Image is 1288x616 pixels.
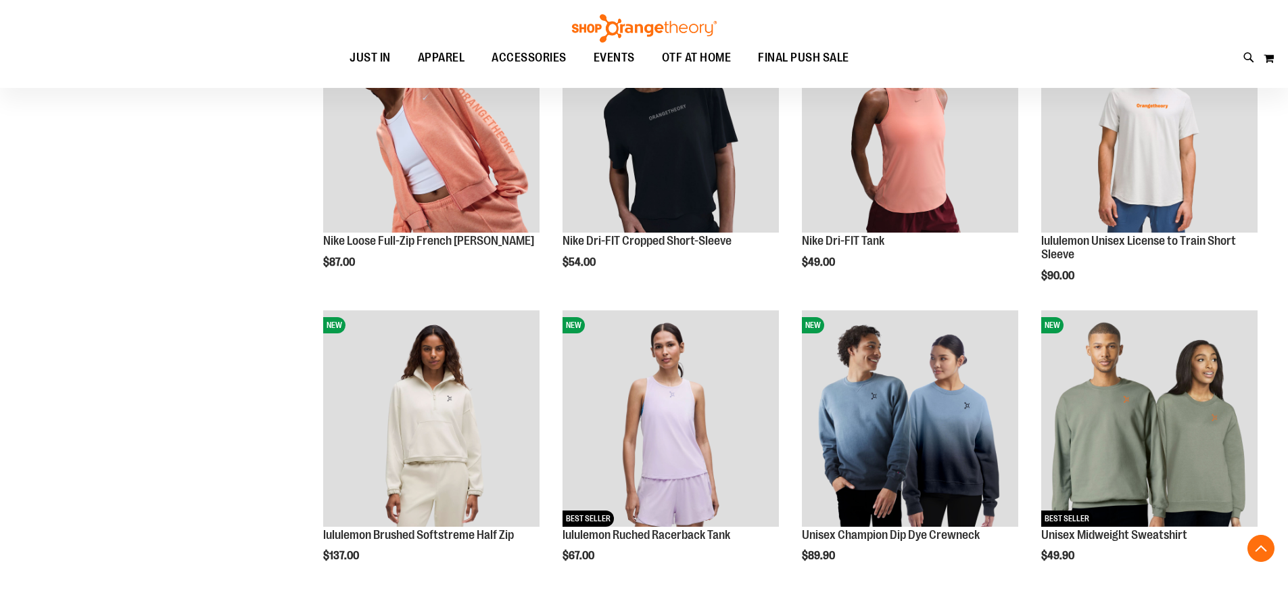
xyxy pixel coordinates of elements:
[556,304,786,597] div: product
[323,317,345,333] span: NEW
[323,16,540,233] img: Nike Loose Full-Zip French Terry Hoodie
[570,14,719,43] img: Shop Orangetheory
[594,43,635,73] span: EVENTS
[563,310,779,529] a: lululemon Ruched Racerback TankNEWBEST SELLER
[1247,535,1274,562] button: Back To Top
[1041,270,1076,282] span: $90.00
[758,43,849,73] span: FINAL PUSH SALE
[316,9,546,303] div: product
[563,550,596,562] span: $67.00
[336,43,404,74] a: JUST IN
[1041,310,1258,527] img: Unisex Midweight Sweatshirt
[323,310,540,527] img: lululemon Brushed Softstreme Half Zip
[556,9,786,303] div: product
[492,43,567,73] span: ACCESSORIES
[795,304,1025,597] div: product
[323,234,534,247] a: Nike Loose Full-Zip French [PERSON_NAME]
[563,16,779,235] a: Nike Dri-FIT Cropped Short-SleeveNEW
[580,43,648,74] a: EVENTS
[662,43,732,73] span: OTF AT HOME
[744,43,863,74] a: FINAL PUSH SALE
[350,43,391,73] span: JUST IN
[418,43,465,73] span: APPAREL
[563,16,779,233] img: Nike Dri-FIT Cropped Short-Sleeve
[563,317,585,333] span: NEW
[323,550,361,562] span: $137.00
[323,528,514,542] a: lululemon Brushed Softstreme Half Zip
[1041,16,1258,233] img: lululemon Unisex License to Train Short Sleeve
[1041,310,1258,529] a: Unisex Midweight SweatshirtNEWBEST SELLER
[563,256,598,268] span: $54.00
[1041,550,1076,562] span: $49.90
[478,43,580,74] a: ACCESSORIES
[802,550,837,562] span: $89.90
[1041,528,1187,542] a: Unisex Midweight Sweatshirt
[1041,16,1258,235] a: lululemon Unisex License to Train Short SleeveNEW
[802,528,980,542] a: Unisex Champion Dip Dye Crewneck
[323,256,357,268] span: $87.00
[648,43,745,74] a: OTF AT HOME
[802,16,1018,233] img: Nike Dri-FIT Tank
[563,234,732,247] a: Nike Dri-FIT Cropped Short-Sleeve
[323,16,540,235] a: Nike Loose Full-Zip French Terry HoodieNEW
[1034,9,1264,316] div: product
[802,234,884,247] a: Nike Dri-FIT Tank
[404,43,479,73] a: APPAREL
[802,16,1018,235] a: Nike Dri-FIT TankNEW
[563,528,730,542] a: lululemon Ruched Racerback Tank
[1041,317,1064,333] span: NEW
[802,310,1018,527] img: Unisex Champion Dip Dye Crewneck
[563,310,779,527] img: lululemon Ruched Racerback Tank
[323,310,540,529] a: lululemon Brushed Softstreme Half ZipNEW
[1041,511,1093,527] span: BEST SELLER
[795,9,1025,303] div: product
[1041,234,1236,261] a: lululemon Unisex License to Train Short Sleeve
[802,317,824,333] span: NEW
[316,304,546,597] div: product
[563,511,614,527] span: BEST SELLER
[802,310,1018,529] a: Unisex Champion Dip Dye CrewneckNEW
[1034,304,1264,597] div: product
[802,256,837,268] span: $49.00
